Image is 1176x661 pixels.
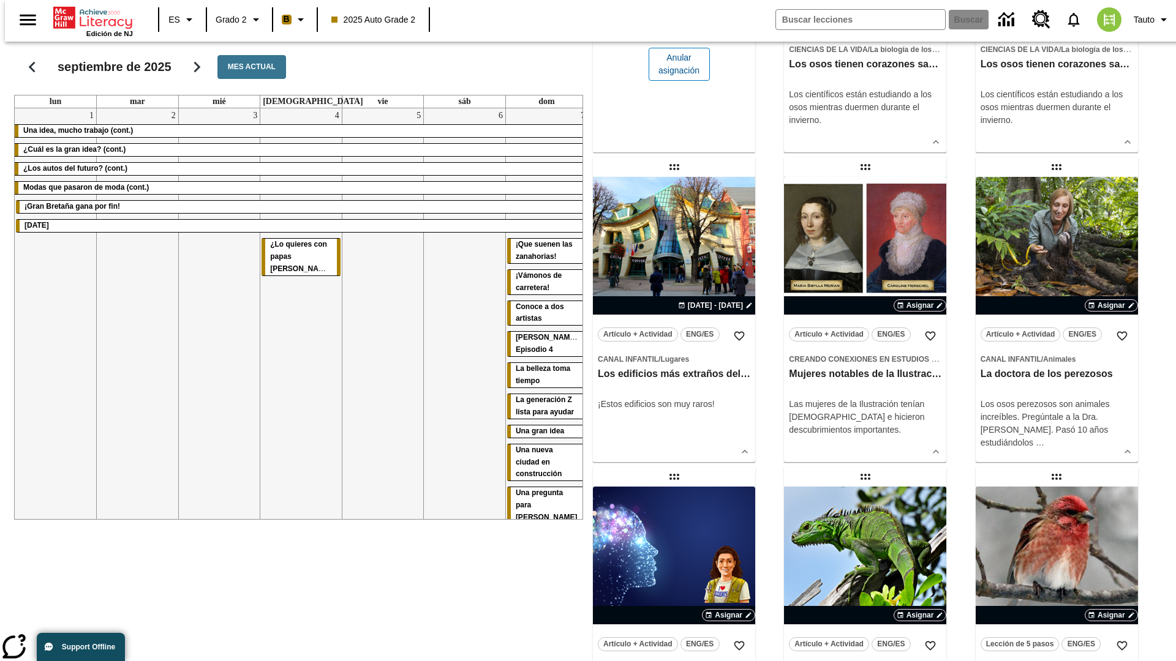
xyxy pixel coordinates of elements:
[598,355,658,364] span: Canal Infantil
[15,125,587,137] div: Una idea, mucho trabajo (cont.)
[1118,133,1137,151] button: Ver más
[986,638,1054,651] span: Lección de 5 pasos
[516,271,562,292] span: ¡Vámonos de carretera!
[414,108,423,123] a: 5 de septiembre de 2025
[1118,443,1137,461] button: Ver más
[907,610,934,621] span: Asignar
[660,355,689,364] span: Lugares
[507,239,586,263] div: ¡Que suenen las zanahorias!
[1097,7,1121,32] img: avatar image
[507,425,586,438] div: Una gran idea
[456,95,473,108] a: sábado
[919,635,941,657] button: Añadir a mis Favoritas
[507,444,586,481] div: Una nueva ciudad en construcción
[870,45,1036,54] span: La biología de los sistemas humanos y la salud
[702,609,755,621] button: Asignar Elegir fechas
[976,177,1138,462] div: lesson details
[516,302,564,323] span: Conoce a dos artistas
[981,637,1060,651] button: Lección de 5 pasos
[86,30,133,37] span: Edición de NJ
[598,368,750,381] h3: Los edificios más extraños del mundo
[342,108,424,530] td: 5 de septiembre de 2025
[665,157,684,177] div: Lección arrastrable: Los edificios más extraños del mundo
[1085,609,1138,621] button: Asignar Elegir fechas
[658,355,660,364] span: /
[872,327,911,342] button: ENG/ES
[23,183,149,192] span: Modas que pasaron de moda (cont.)
[23,164,127,173] span: ¿Los autos del futuro? (cont.)
[991,3,1025,37] a: Centro de información
[496,108,505,123] a: 6 de septiembre de 2025
[507,301,586,326] div: Conoce a dos artistas
[216,13,247,26] span: Grado 2
[16,201,586,213] div: ¡Gran Bretaña gana por fin!
[868,45,870,54] span: /
[277,9,313,31] button: Boost El color de la clase es anaranjado claro. Cambiar el color de la clase.
[789,353,941,365] span: Tema: Creando conexiones en Estudios Sociales/Historia universal II
[284,12,290,27] span: B
[210,95,228,108] a: miércoles
[1098,610,1125,621] span: Asignar
[516,395,574,416] span: La generación Z lista para ayudar
[981,45,1059,54] span: Ciencias de la Vida
[981,58,1133,71] h3: Los osos tienen corazones sanos, pero ¿por qué?
[894,299,947,312] button: Asignar Elegir fechas
[1047,157,1066,177] div: Lección arrastrable: La doctora de los perezosos
[53,4,133,37] div: Portada
[15,108,97,530] td: 1 de septiembre de 2025
[907,300,934,311] span: Asignar
[24,221,49,230] span: Día del Trabajo
[536,95,557,108] a: domingo
[789,637,869,651] button: Artículo + Actividad
[603,328,673,341] span: Artículo + Actividad
[516,446,562,479] span: Una nueva ciudad en construcción
[578,108,587,123] a: 7 de septiembre de 2025
[507,332,586,356] div: Elena Menope: Episodio 4
[784,177,946,462] div: lesson details
[87,108,96,123] a: 1 de septiembre de 2025
[665,467,684,487] div: Lección arrastrable: Pregúntale a la científica: Misterios de la mente
[877,328,905,341] span: ENG/ES
[919,325,941,347] button: Añadir a mis Favoritas
[507,363,586,387] div: La belleza toma tiempo
[507,270,586,294] div: ¡Vámonos de carretera!
[789,368,941,381] h3: Mujeres notables de la Ilustración
[1036,438,1044,447] span: …
[981,355,1041,364] span: Canal Infantil
[1025,3,1058,36] a: Centro de recursos, Se abrirá en una pestaña nueva.
[211,9,268,31] button: Grado: Grado 2, Elige un grado
[981,368,1133,381] h3: La doctora de los perezosos
[981,398,1133,449] div: Los osos perezosos son animales increíbles. Pregúntale a la Dra. [PERSON_NAME]. Pasó 10 años estu...
[776,10,945,29] input: Buscar campo
[53,6,133,30] a: Portada
[927,133,945,151] button: Ver más
[516,240,573,261] span: ¡Que suenen las zanahorias!
[10,2,46,38] button: Abrir el menú lateral
[1129,9,1176,31] button: Perfil/Configuración
[507,394,586,419] div: La generación Z lista para ayudar
[217,55,286,79] button: Mes actual
[856,157,875,177] div: Lección arrastrable: Mujeres notables de la Ilustración
[688,300,743,311] span: [DATE] - [DATE]
[680,637,720,651] button: ENG/ES
[178,108,260,530] td: 3 de septiembre de 2025
[593,177,755,462] div: lesson details
[333,108,342,123] a: 4 de septiembre de 2025
[1041,355,1043,364] span: /
[260,95,366,108] a: jueves
[1063,327,1102,342] button: ENG/ES
[260,108,342,530] td: 4 de septiembre de 2025
[507,488,586,525] div: Una pregunta para Joplin
[505,108,587,530] td: 7 de septiembre de 2025
[686,638,714,651] span: ENG/ES
[1047,467,1066,487] div: Lección arrastrable: Ahora las aves van más al norte
[1090,4,1129,35] button: Escoja un nuevo avatar
[516,333,580,354] span: Elena Menope: Episodio 4
[262,239,341,275] div: ¿Lo quieres con papas fritas?
[680,327,720,342] button: ENG/ES
[981,43,1133,56] span: Tema: Ciencias de la Vida/La biología de los sistemas humanos y la salud
[927,443,945,461] button: Ver más
[424,108,506,530] td: 6 de septiembre de 2025
[127,95,148,108] a: martes
[516,489,578,522] span: Una pregunta para Joplin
